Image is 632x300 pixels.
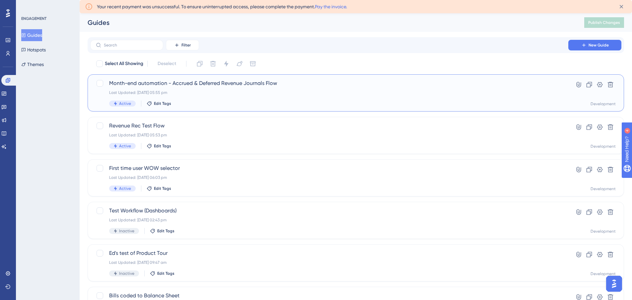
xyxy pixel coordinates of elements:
[119,101,131,106] span: Active
[315,4,347,9] a: Pay the invoice.
[105,60,143,68] span: Select All Showing
[109,249,549,257] span: Ed's test of Product Tour
[88,18,568,27] div: Guides
[21,16,46,21] div: ENGAGEMENT
[109,175,549,180] div: Last Updated: [DATE] 06:03 pm
[591,186,616,191] div: Development
[109,207,549,215] span: Test Workflow (Dashboards)
[591,229,616,234] div: Development
[591,271,616,276] div: Development
[157,228,175,234] span: Edit Tags
[21,44,46,56] button: Hotspots
[104,43,158,47] input: Search
[591,144,616,149] div: Development
[154,186,171,191] span: Edit Tags
[584,17,624,28] button: Publish Changes
[46,3,48,9] div: 4
[147,101,171,106] button: Edit Tags
[109,90,549,95] div: Last Updated: [DATE] 05:55 pm
[591,101,616,107] div: Development
[158,60,176,68] span: Deselect
[109,164,549,172] span: First time user WOW selector
[109,79,549,87] span: Month-end automation - Accrued & Deferred Revenue Journals Flow
[109,260,549,265] div: Last Updated: [DATE] 09:47 am
[147,186,171,191] button: Edit Tags
[150,271,175,276] button: Edit Tags
[166,40,199,50] button: Filter
[589,42,609,48] span: New Guide
[604,274,624,294] iframe: UserGuiding AI Assistant Launcher
[568,40,621,50] button: New Guide
[16,2,41,10] span: Need Help?
[152,58,182,70] button: Deselect
[119,186,131,191] span: Active
[119,143,131,149] span: Active
[154,101,171,106] span: Edit Tags
[109,292,549,300] span: Bills coded to Balance Sheet
[588,20,620,25] span: Publish Changes
[119,228,134,234] span: Inactive
[154,143,171,149] span: Edit Tags
[181,42,191,48] span: Filter
[21,58,44,70] button: Themes
[109,217,549,223] div: Last Updated: [DATE] 02:43 pm
[119,271,134,276] span: Inactive
[150,228,175,234] button: Edit Tags
[109,132,549,138] div: Last Updated: [DATE] 05:53 pm
[97,3,347,11] span: Your recent payment was unsuccessful. To ensure uninterrupted access, please complete the payment.
[157,271,175,276] span: Edit Tags
[147,143,171,149] button: Edit Tags
[21,29,42,41] button: Guides
[109,122,549,130] span: Revenue Rec Test Flow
